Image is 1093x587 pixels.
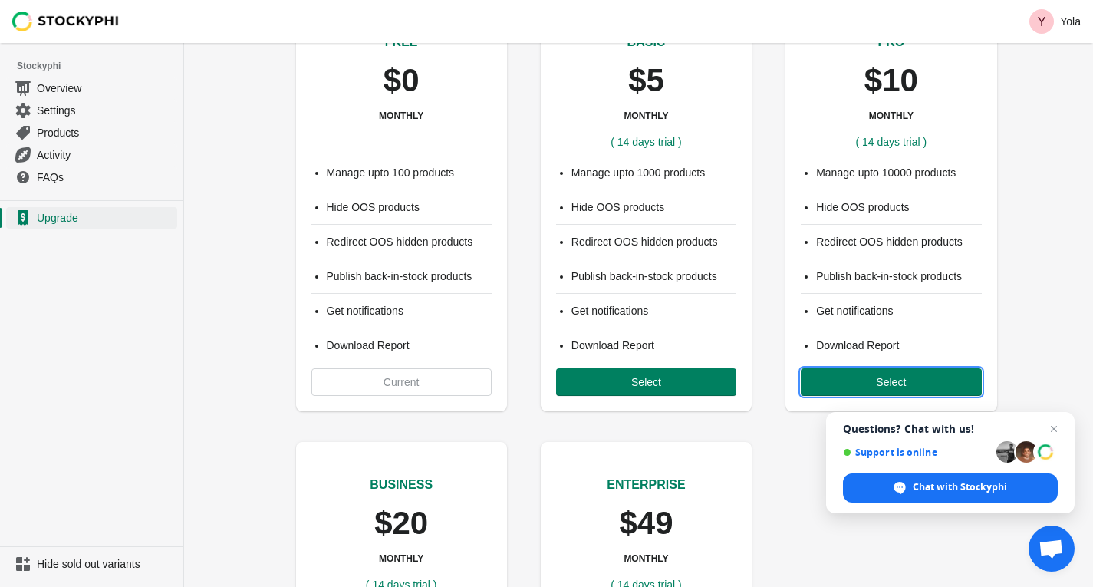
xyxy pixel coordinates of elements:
[619,506,673,540] p: $49
[370,478,433,491] span: BUSINESS
[327,165,492,180] li: Manage upto 100 products
[6,99,177,121] a: Settings
[379,552,423,565] h3: MONTHLY
[624,552,668,565] h3: MONTHLY
[37,81,174,96] span: Overview
[327,338,492,353] li: Download Report
[374,506,428,540] p: $20
[816,165,981,180] li: Manage upto 10000 products
[571,338,736,353] li: Download Report
[816,234,981,249] li: Redirect OOS hidden products
[37,170,174,185] span: FAQs
[6,143,177,166] a: Activity
[1060,15,1081,28] p: Yola
[571,303,736,318] li: Get notifications
[913,480,1007,494] span: Chat with Stockyphi
[1038,15,1046,28] text: Y
[607,478,685,491] span: ENTERPRISE
[327,234,492,249] li: Redirect OOS hidden products
[1045,420,1063,438] span: Close chat
[6,553,177,575] a: Hide sold out variants
[384,64,420,97] p: $0
[843,423,1058,435] span: Questions? Chat with us!
[816,269,981,284] li: Publish back-in-stock products
[628,64,664,97] p: $5
[17,58,183,74] span: Stockyphi
[571,269,736,284] li: Publish back-in-stock products
[1029,526,1075,572] div: Open chat
[37,125,174,140] span: Products
[856,136,927,148] span: ( 14 days trial )
[327,303,492,318] li: Get notifications
[816,200,981,215] li: Hide OOS products
[6,121,177,143] a: Products
[379,110,423,122] h3: MONTHLY
[631,376,661,388] span: Select
[843,473,1058,503] div: Chat with Stockyphi
[571,165,736,180] li: Manage upto 1000 products
[1023,6,1087,37] button: Avatar with initials YYola
[624,110,668,122] h3: MONTHLY
[571,200,736,215] li: Hide OOS products
[611,136,682,148] span: ( 14 days trial )
[864,64,918,97] p: $10
[37,147,174,163] span: Activity
[6,166,177,188] a: FAQs
[869,110,914,122] h3: MONTHLY
[816,303,981,318] li: Get notifications
[571,234,736,249] li: Redirect OOS hidden products
[12,12,120,31] img: Stockyphi
[37,556,174,572] span: Hide sold out variants
[327,200,492,215] li: Hide OOS products
[816,338,981,353] li: Download Report
[6,207,177,229] a: Upgrade
[37,103,174,118] span: Settings
[327,269,492,284] li: Publish back-in-stock products
[801,368,981,396] button: Select
[1029,9,1054,34] span: Avatar with initials Y
[37,210,174,226] span: Upgrade
[556,368,736,396] button: Select
[876,376,906,388] span: Select
[6,77,177,99] a: Overview
[843,447,991,458] span: Support is online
